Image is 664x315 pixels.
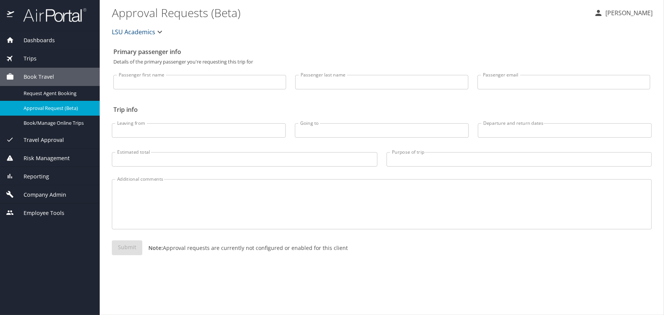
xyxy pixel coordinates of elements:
[24,119,91,127] span: Book/Manage Online Trips
[112,1,588,24] h1: Approval Requests (Beta)
[7,8,15,22] img: icon-airportal.png
[15,8,86,22] img: airportal-logo.png
[14,154,70,162] span: Risk Management
[142,244,348,252] p: Approval requests are currently not configured or enabled for this client
[24,90,91,97] span: Request Agent Booking
[603,8,653,17] p: [PERSON_NAME]
[14,136,64,144] span: Travel Approval
[14,209,64,217] span: Employee Tools
[113,103,650,116] h2: Trip info
[14,172,49,181] span: Reporting
[14,36,55,45] span: Dashboards
[14,54,37,63] span: Trips
[14,73,54,81] span: Book Travel
[113,46,650,58] h2: Primary passenger info
[112,27,155,37] span: LSU Academics
[591,6,656,20] button: [PERSON_NAME]
[109,24,167,40] button: LSU Academics
[148,244,163,251] strong: Note:
[24,105,91,112] span: Approval Request (Beta)
[113,59,650,64] p: Details of the primary passenger you're requesting this trip for
[14,191,66,199] span: Company Admin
